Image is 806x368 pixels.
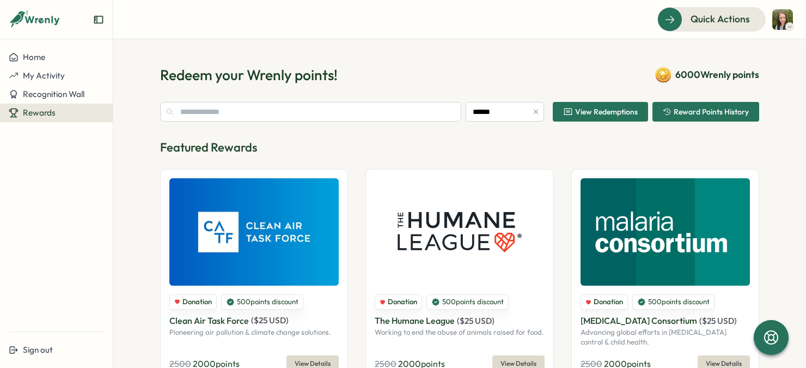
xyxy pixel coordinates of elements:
[182,297,212,307] span: Donation
[23,107,56,118] span: Rewards
[169,178,339,286] img: Clean Air Task Force
[251,315,289,325] span: ( $ 25 USD )
[699,316,737,326] span: ( $ 25 USD )
[581,314,697,328] p: [MEDICAL_DATA] Consortium
[169,328,339,337] p: Pioneering air pollution & climate change solutions.
[691,12,750,26] span: Quick Actions
[375,178,544,286] img: The Humane League
[632,294,715,310] div: 500 points discount
[675,68,759,82] span: 6000 Wrenly points
[23,70,65,81] span: My Activity
[581,328,750,347] p: Advancing global efforts in [MEDICAL_DATA] control & child health.
[23,89,84,99] span: Recognition Wall
[160,65,338,85] h1: Redeem your Wrenly points!
[674,108,749,116] span: Reward Points History
[388,297,417,307] span: Donation
[457,316,494,326] span: ( $ 25 USD )
[23,345,53,355] span: Sign out
[575,108,638,116] span: View Redemptions
[426,294,509,310] div: 500 points discount
[594,297,623,307] span: Donation
[169,314,249,328] p: Clean Air Task Force
[23,52,45,62] span: Home
[93,14,104,25] button: Expand sidebar
[581,178,750,286] img: Malaria Consortium
[375,314,455,328] p: The Humane League
[652,102,759,122] button: Reward Points History
[657,7,766,31] button: Quick Actions
[553,102,648,122] button: View Redemptions
[772,9,793,30] img: Jacqueline Misling
[221,294,303,310] div: 500 points discount
[160,139,759,156] p: Featured Rewards
[375,328,544,337] p: Working to end the abuse of animals raised for food.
